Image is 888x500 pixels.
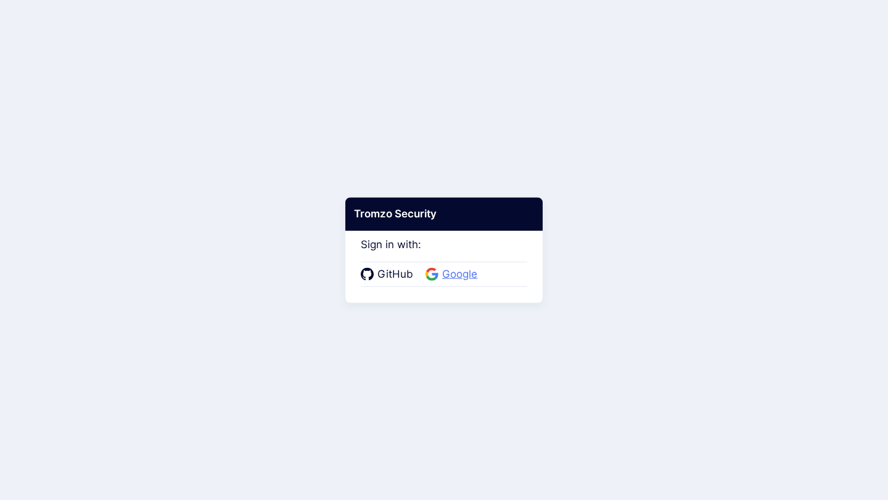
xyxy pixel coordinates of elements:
span: Google [438,267,481,283]
div: Sign in with: [361,222,527,287]
div: Tromzo Security [345,198,543,231]
span: GitHub [374,267,417,283]
a: GitHub [361,267,417,283]
a: Google [425,267,481,283]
